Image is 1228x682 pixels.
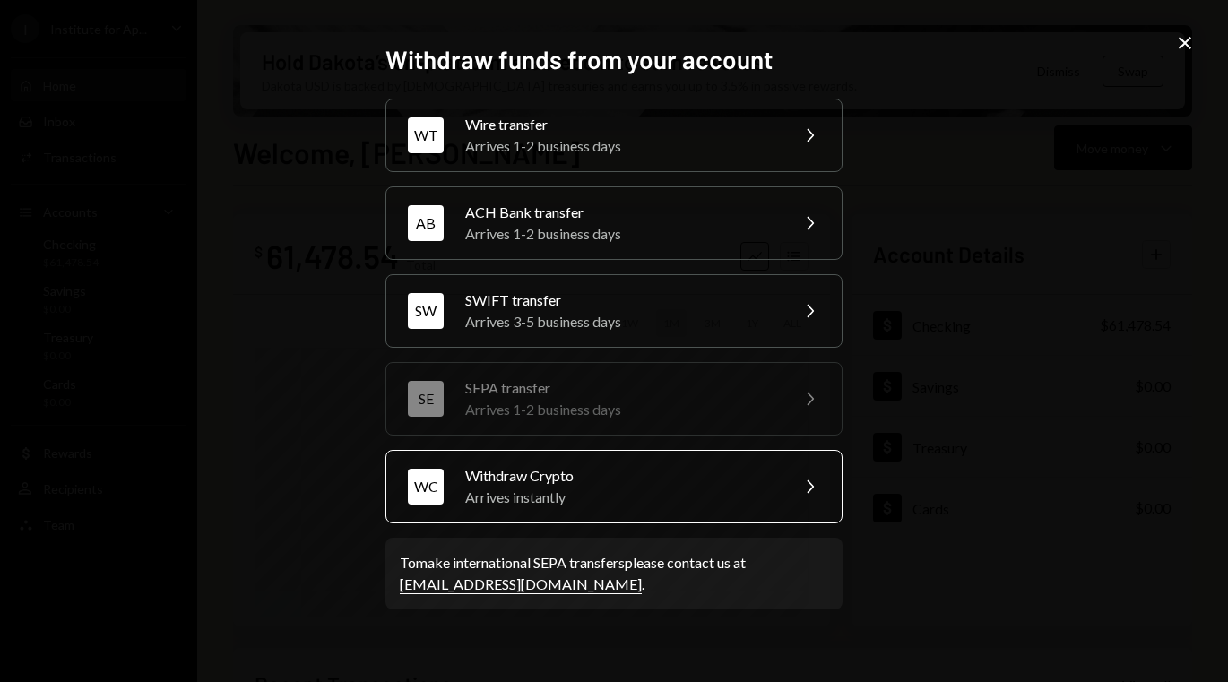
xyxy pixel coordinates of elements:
[465,311,777,332] div: Arrives 3-5 business days
[465,202,777,223] div: ACH Bank transfer
[465,399,777,420] div: Arrives 1-2 business days
[465,114,777,135] div: Wire transfer
[408,205,444,241] div: AB
[385,362,843,436] button: SESEPA transferArrives 1-2 business days
[385,186,843,260] button: ABACH Bank transferArrives 1-2 business days
[465,465,777,487] div: Withdraw Crypto
[408,469,444,505] div: WC
[400,575,642,594] a: [EMAIL_ADDRESS][DOMAIN_NAME]
[465,377,777,399] div: SEPA transfer
[385,274,843,348] button: SWSWIFT transferArrives 3-5 business days
[465,135,777,157] div: Arrives 1-2 business days
[465,289,777,311] div: SWIFT transfer
[385,450,843,523] button: WCWithdraw CryptoArrives instantly
[400,552,828,595] div: To make international SEPA transfers please contact us at .
[408,293,444,329] div: SW
[385,42,843,77] h2: Withdraw funds from your account
[385,99,843,172] button: WTWire transferArrives 1-2 business days
[465,487,777,508] div: Arrives instantly
[408,381,444,417] div: SE
[465,223,777,245] div: Arrives 1-2 business days
[408,117,444,153] div: WT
